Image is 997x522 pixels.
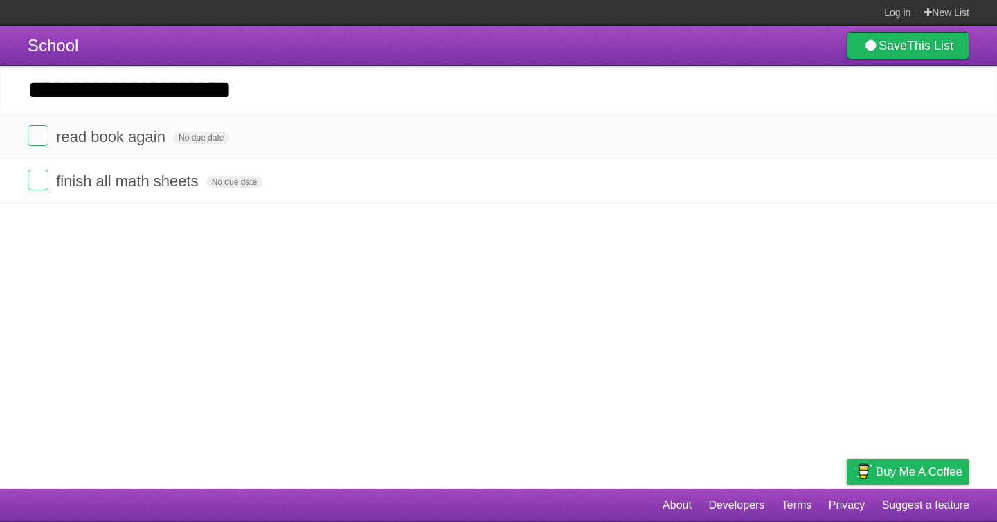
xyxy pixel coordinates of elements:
a: About [663,492,692,519]
a: Privacy [829,492,865,519]
span: read book again [56,128,169,145]
a: Suggest a feature [882,492,969,519]
label: Done [28,170,48,190]
b: This List [907,39,953,53]
span: finish all math sheets [56,172,201,190]
a: Terms [782,492,812,519]
span: No due date [206,176,262,188]
img: Buy me a coffee [854,460,872,483]
span: School [28,36,78,55]
a: SaveThis List [847,32,969,60]
span: No due date [173,132,229,144]
label: Done [28,125,48,146]
a: Developers [708,492,764,519]
span: Buy me a coffee [876,460,962,484]
a: Buy me a coffee [847,459,969,485]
